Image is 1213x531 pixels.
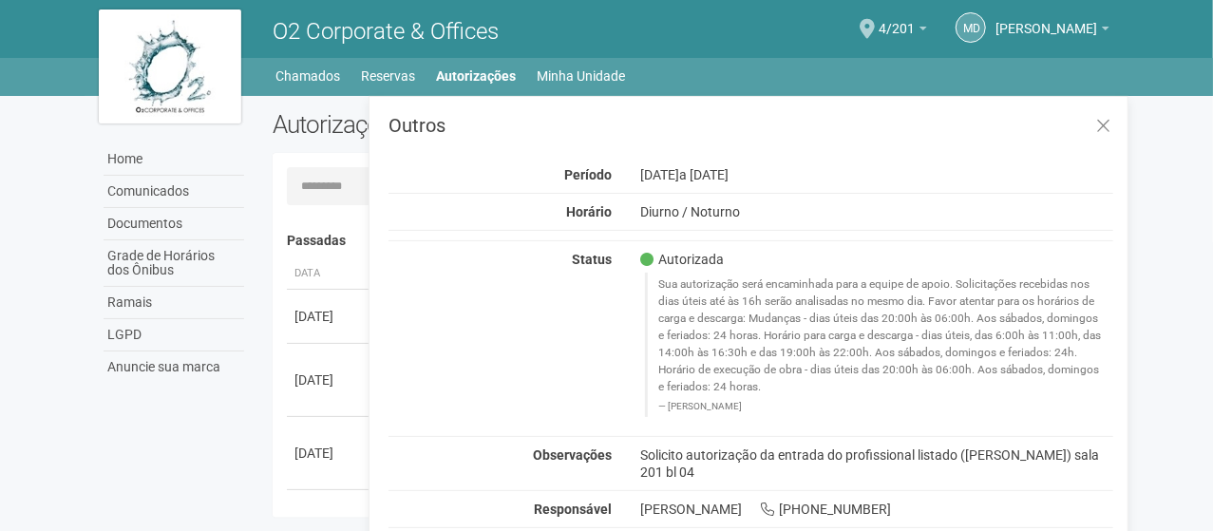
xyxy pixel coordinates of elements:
[533,447,612,463] strong: Observações
[104,287,244,319] a: Ramais
[287,258,372,290] th: Data
[104,176,244,208] a: Comunicados
[626,501,1128,518] div: [PERSON_NAME] [PHONE_NUMBER]
[104,319,244,351] a: LGPD
[566,204,612,219] strong: Horário
[99,9,241,123] img: logo.jpg
[626,446,1128,481] div: Solicito autorização da entrada do profissional listado ([PERSON_NAME]) sala 201 bl 04
[995,3,1097,36] span: Marcelo de Andrade Ferreira
[879,3,915,36] span: 4/201
[287,234,1101,248] h4: Passadas
[104,208,244,240] a: Documentos
[658,400,1104,413] footer: [PERSON_NAME]
[626,166,1128,183] div: [DATE]
[538,63,626,89] a: Minha Unidade
[564,167,612,182] strong: Período
[640,251,724,268] span: Autorizada
[273,18,499,45] span: O2 Corporate & Offices
[534,502,612,517] strong: Responsável
[679,167,729,182] span: a [DATE]
[389,116,1113,135] h3: Outros
[626,203,1128,220] div: Diurno / Noturno
[104,143,244,176] a: Home
[572,252,612,267] strong: Status
[273,110,679,139] h2: Autorizações
[645,273,1114,416] blockquote: Sua autorização será encaminhada para a equipe de apoio. Solicitações recebidas nos dias úteis at...
[294,307,365,326] div: [DATE]
[362,63,416,89] a: Reservas
[437,63,517,89] a: Autorizações
[294,444,365,463] div: [DATE]
[276,63,341,89] a: Chamados
[104,240,244,287] a: Grade de Horários dos Ônibus
[995,24,1109,39] a: [PERSON_NAME]
[294,370,365,389] div: [DATE]
[104,351,244,383] a: Anuncie sua marca
[956,12,986,43] a: Md
[879,24,927,39] a: 4/201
